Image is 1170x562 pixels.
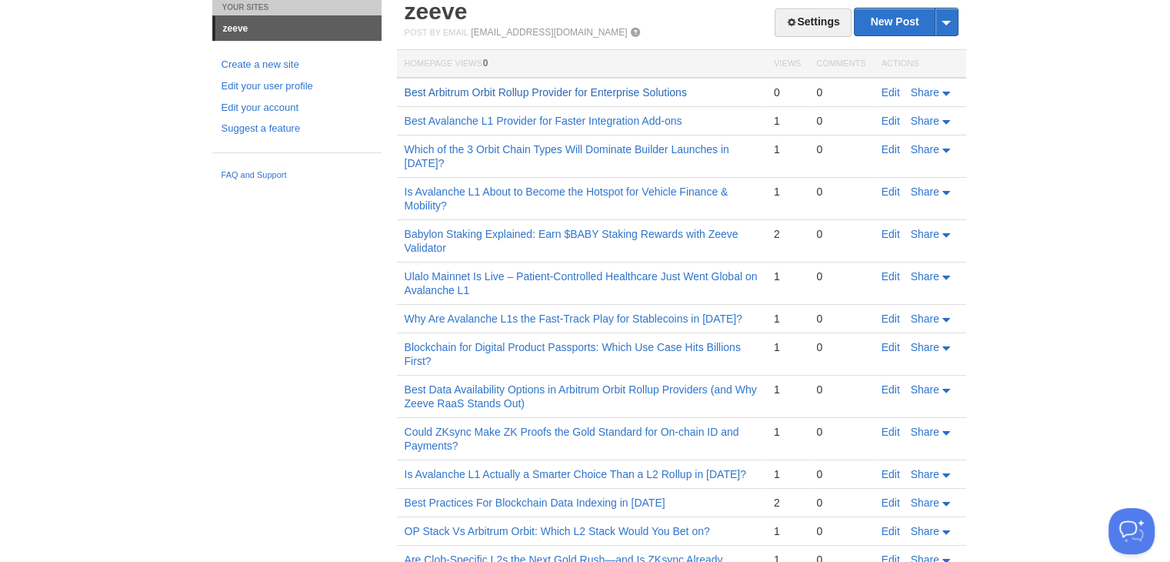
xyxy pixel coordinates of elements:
[405,341,741,367] a: Blockchain for Digital Product Passports: Which Use Case Hits Billions First?
[774,227,801,241] div: 2
[882,426,900,438] a: Edit
[405,143,729,169] a: Which of the 3 Orbit Chain Types Will Dominate Builder Launches in [DATE]?
[774,425,801,439] div: 1
[911,86,939,99] span: Share
[405,497,665,509] a: Best Practices For Blockchain Data Indexing in [DATE]
[882,468,900,480] a: Edit
[911,341,939,353] span: Share
[774,85,801,99] div: 0
[405,313,742,325] a: Why Are Avalanche L1s the Fast-Track Play for Stablecoins in [DATE]?
[882,186,900,198] a: Edit
[882,270,900,283] a: Edit
[816,524,865,538] div: 0
[855,8,957,35] a: New Post
[405,115,682,127] a: Best Avalanche L1 Provider for Faster Integration Add-ons
[222,121,372,137] a: Suggest a feature
[882,115,900,127] a: Edit
[816,185,865,199] div: 0
[816,227,865,241] div: 0
[483,58,488,69] span: 0
[816,467,865,481] div: 0
[222,169,372,182] a: FAQ and Support
[774,383,801,396] div: 1
[816,312,865,326] div: 0
[774,269,801,283] div: 1
[222,57,372,73] a: Create a new site
[405,28,468,37] span: Post by Email
[882,383,900,396] a: Edit
[405,525,710,537] a: OP Stack Vs Arbitrum Orbit: Which L2 Stack Would You Bet on?
[405,468,746,480] a: Is Avalanche L1 Actually a Smarter Choice Than a L2 Rollup in [DATE]?
[911,313,939,325] span: Share
[775,8,851,37] a: Settings
[816,340,865,354] div: 0
[911,468,939,480] span: Share
[911,186,939,198] span: Share
[911,115,939,127] span: Share
[882,313,900,325] a: Edit
[816,383,865,396] div: 0
[774,340,801,354] div: 1
[882,525,900,537] a: Edit
[911,525,939,537] span: Share
[405,228,738,254] a: Babylon Staking Explained: Earn $BABY Staking Rewards with Zeeve Validator
[774,114,801,128] div: 1
[911,497,939,509] span: Share
[816,142,865,156] div: 0
[816,85,865,99] div: 0
[816,269,865,283] div: 0
[911,426,939,438] span: Share
[405,270,758,296] a: Ulalo Mainnet Is Live – Patient-Controlled Healthcare Just Went Global on Avalanche L1
[911,270,939,283] span: Share
[397,50,766,79] th: Homepage Views
[882,86,900,99] a: Edit
[816,114,865,128] div: 0
[882,143,900,156] a: Edit
[215,16,382,41] a: zeeve
[774,496,801,510] div: 2
[405,186,728,212] a: Is Avalanche L1 About to Become the Hotspot for Vehicle Finance & Mobility?
[774,467,801,481] div: 1
[774,524,801,538] div: 1
[405,86,687,99] a: Best Arbitrum Orbit Rollup Provider for Enterprise Solutions
[911,383,939,396] span: Share
[816,496,865,510] div: 0
[874,50,966,79] th: Actions
[774,142,801,156] div: 1
[405,383,757,410] a: Best Data Availability Options in Arbitrum Orbit Rollup Providers (and Why Zeeve RaaS Stands Out)
[882,341,900,353] a: Edit
[405,426,739,452] a: Could ZKsync Make ZK Proofs the Gold Standard for On-chain ID and Payments?
[882,228,900,240] a: Edit
[808,50,873,79] th: Comments
[766,50,808,79] th: Views
[882,497,900,509] a: Edit
[816,425,865,439] div: 0
[774,312,801,326] div: 1
[1108,508,1155,554] iframe: Help Scout Beacon - Open
[911,143,939,156] span: Share
[774,185,801,199] div: 1
[911,228,939,240] span: Share
[222,79,372,95] a: Edit your user profile
[222,100,372,116] a: Edit your account
[471,27,627,38] a: [EMAIL_ADDRESS][DOMAIN_NAME]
